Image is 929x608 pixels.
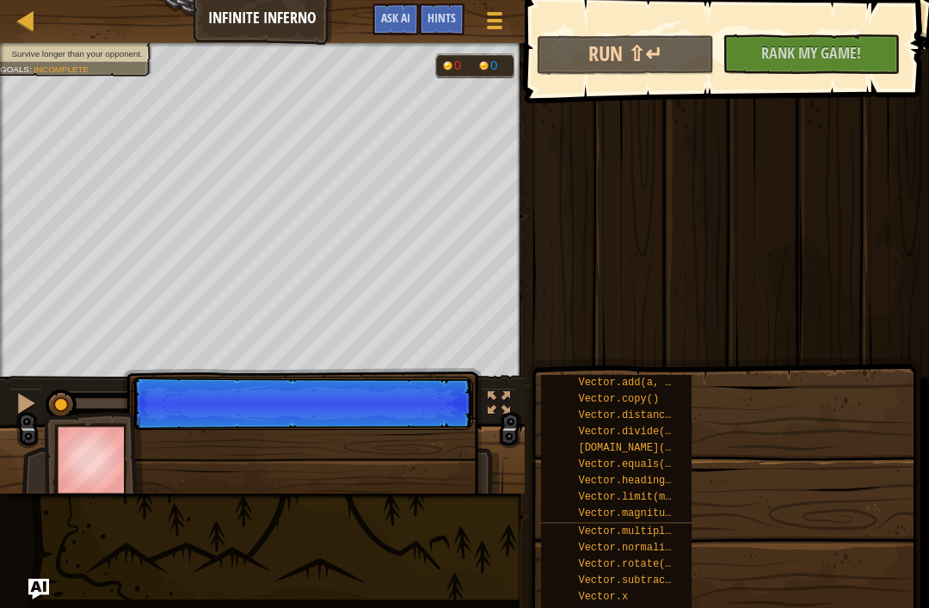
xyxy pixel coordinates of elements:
[381,9,410,26] span: Ask AI
[537,35,714,75] button: Run ⇧↵
[482,388,516,423] button: Toggle fullscreen
[761,42,861,64] span: Rank My Game!
[578,591,628,603] span: Vector.x
[578,574,708,587] span: Vector.subtract(a, b)
[578,442,702,454] span: [DOMAIN_NAME](other)
[578,426,677,438] span: Vector.divide(n)
[578,377,677,389] span: Vector.add(a, b)
[723,34,900,74] button: Rank My Game!
[28,579,49,599] button: Ask AI
[435,53,515,78] div: Team 'humans' has 0 gold. Team 'ogres' has 0 gold.
[372,3,419,35] button: Ask AI
[578,409,714,421] span: Vector.distance(other)
[490,58,508,71] div: 0
[578,458,702,470] span: Vector.equals(other)
[578,491,683,503] span: Vector.limit(max)
[578,525,690,537] span: Vector.multiply(n)
[44,412,144,507] img: thang_avatar_frame.png
[29,64,34,74] span: :
[578,393,659,405] span: Vector.copy()
[34,64,89,74] span: Incomplete
[454,58,471,71] div: 0
[578,507,690,519] span: Vector.magnitude()
[578,542,690,554] span: Vector.normalize()
[9,388,43,423] button: ⌘ + P: Pause
[578,558,690,570] span: Vector.rotate(...)
[473,3,516,44] button: Show game menu
[578,475,677,487] span: Vector.heading()
[428,9,456,26] span: Hints
[11,49,143,58] span: Survive longer than your opponent.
